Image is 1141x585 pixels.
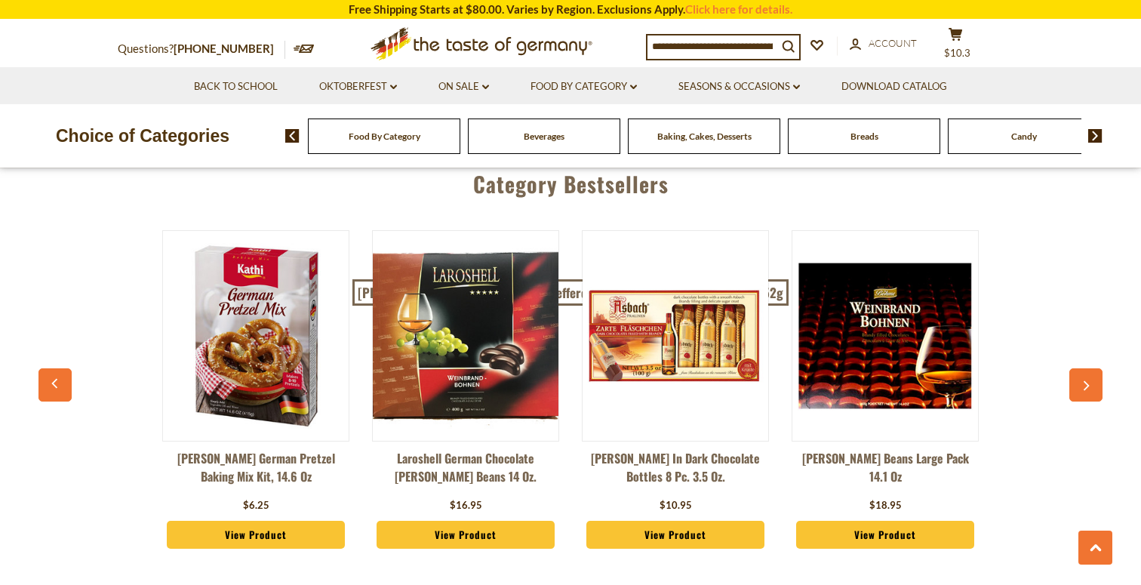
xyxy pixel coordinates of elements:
a: Account [850,35,917,52]
img: next arrow [1088,129,1103,143]
a: [PERSON_NAME] German Pretzel Baking Mix Kit, 14.6 oz [162,449,349,494]
span: $10.3 [944,47,970,59]
a: Beverages [524,131,564,142]
p: Questions? [118,39,285,59]
div: $18.95 [869,498,902,513]
span: Account [869,37,917,49]
a: [PERSON_NAME] Beans Large Pack 14.1 oz [792,449,979,494]
a: Oktoberfest [319,79,397,95]
a: Food By Category [531,79,637,95]
div: $6.25 [243,498,269,513]
a: Click here for details. [685,2,792,16]
a: Download Catalog [841,79,947,95]
a: Laroshell German Chocolate [PERSON_NAME] Beans 14 oz. [372,449,559,494]
a: View Product [796,521,974,550]
a: Back to School [194,79,278,95]
img: Asbach Brandy in Dark Chocolate Bottles 8 pc. 3.5 oz. [583,243,768,429]
a: Seasons & Occasions [678,79,800,95]
button: $10.3 [933,27,978,65]
div: $10.95 [660,498,692,513]
img: previous arrow [285,129,300,143]
a: Candy [1011,131,1037,142]
div: Category Bestsellers [46,149,1095,211]
a: View Product [586,521,764,550]
div: $16.95 [450,498,482,513]
a: Food By Category [349,131,420,142]
img: Boehme Brandy Beans Large Pack 14.1 oz [792,243,978,429]
a: View Product [377,521,555,550]
img: Laroshell German Chocolate Brandy Beans 14 oz. [373,243,558,429]
a: [PERSON_NAME] in Dark Chocolate Bottles 8 pc. 3.5 oz. [582,449,769,494]
a: [PHONE_NUMBER] [174,42,274,55]
img: Kathi German Pretzel Baking Mix Kit, 14.6 oz [163,243,349,429]
a: Baking, Cakes, Desserts [657,131,752,142]
a: View Product [167,521,345,550]
a: On Sale [438,79,489,95]
a: Breads [850,131,878,142]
